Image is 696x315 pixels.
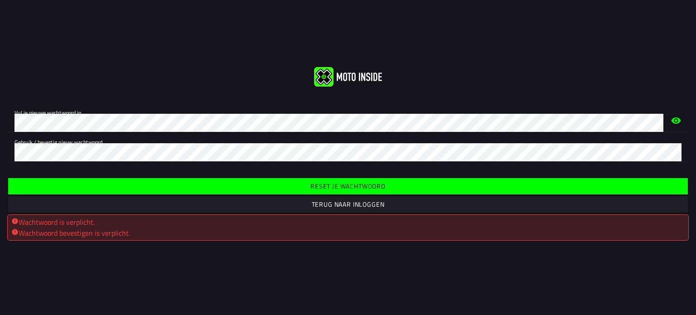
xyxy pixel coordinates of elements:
ion-icon: alert [11,218,19,225]
ion-icon: alert [11,228,19,236]
ion-icon: eye [671,106,681,135]
font: Terug naar inloggen [312,199,385,209]
font: Wachtwoord is verplicht. [19,217,95,228]
font: Reset je wachtwoord [310,181,386,191]
font: Wachtwoord bevestigen is verplicht. [19,228,130,238]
